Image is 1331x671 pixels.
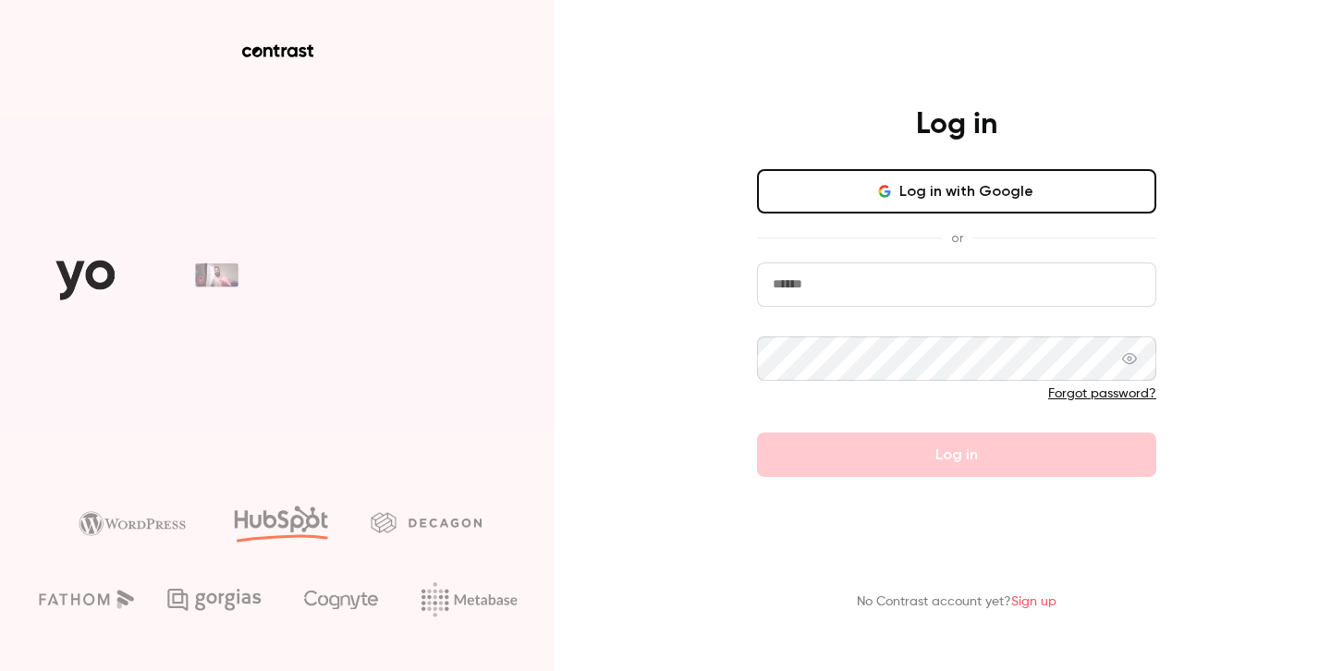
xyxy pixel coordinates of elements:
[942,228,972,248] span: or
[1048,387,1156,400] a: Forgot password?
[857,592,1056,612] p: No Contrast account yet?
[1011,595,1056,608] a: Sign up
[916,106,997,143] h4: Log in
[371,512,482,532] img: decagon
[757,169,1156,213] button: Log in with Google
